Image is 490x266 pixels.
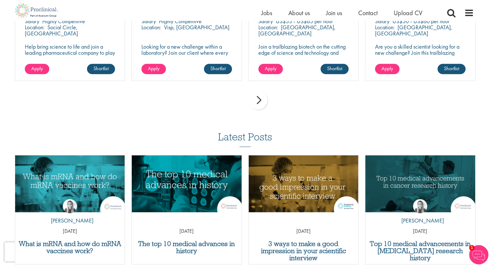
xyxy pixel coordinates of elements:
p: Highly Competitive [42,17,85,25]
a: About us [288,9,310,17]
p: Looking for a new challenge within a laboratory? Join our client where every experiment brings us... [141,43,232,62]
a: Link to a post [132,155,242,212]
span: Location: [375,24,395,31]
a: Apply [258,64,283,74]
span: Apply [148,65,159,72]
a: Hannah Burke [PERSON_NAME] [46,199,93,228]
img: Hannah Burke [413,199,427,213]
span: Apply [31,65,43,72]
a: Shortlist [87,64,115,74]
div: next [248,90,268,110]
span: Location: [258,24,278,31]
a: Link to a post [249,155,359,212]
iframe: reCAPTCHA [5,242,87,261]
span: Location: [25,24,44,31]
p: US$55 - US$65 per hour [276,17,333,25]
a: The top 10 medical advances in history [135,240,238,254]
span: 1 [469,245,475,251]
a: Apply [25,64,49,74]
span: Salary [25,17,39,25]
p: US$50 - US$60 per hour [392,17,449,25]
a: Join us [326,9,342,17]
span: Salary [375,17,389,25]
p: [DATE] [15,228,125,235]
p: [PERSON_NAME] [46,216,93,225]
a: Jobs [261,9,272,17]
p: [DATE] [249,228,359,235]
span: Location: [141,24,161,31]
p: [PERSON_NAME] [397,216,444,225]
a: Link to a post [365,155,475,212]
span: Salary [258,17,273,25]
a: Shortlist [321,64,349,74]
a: Top 10 medical advancements in [MEDICAL_DATA] research history [369,240,472,261]
img: Chatbot [469,245,488,264]
p: [GEOGRAPHIC_DATA], [GEOGRAPHIC_DATA] [258,24,336,37]
img: Hannah Burke [63,199,77,213]
a: What is mRNA and how do mRNA vaccines work? [18,240,122,254]
p: [GEOGRAPHIC_DATA], [GEOGRAPHIC_DATA] [375,24,452,37]
p: Join a trailblazing biotech on the cutting edge of science and technology and make a change in th... [258,43,349,68]
a: Apply [141,64,166,74]
a: 3 ways to make a good impression in your scientific interview [252,240,355,261]
a: Shortlist [437,64,466,74]
h3: Latest Posts [218,131,272,147]
span: Salary [141,17,156,25]
img: 3 ways to make a good impression at a scientific interview [249,155,359,212]
a: Link to a post [15,155,125,212]
a: Shortlist [204,64,232,74]
a: Hannah Burke [PERSON_NAME] [397,199,444,228]
p: Highly Competitive [159,17,202,25]
a: Contact [358,9,378,17]
p: Visp, [GEOGRAPHIC_DATA] [164,24,229,31]
span: Apply [381,65,393,72]
a: Apply [375,64,399,74]
a: Upload CV [394,9,422,17]
span: Apply [265,65,276,72]
p: Are you a skilled scientist looking for a new challenge? Join this trailblazing biotech on the cu... [375,43,466,74]
p: Help bring science to life and join a leading pharmaceutical company to play a key role in delive... [25,43,115,74]
p: Social Circle, [GEOGRAPHIC_DATA] [25,24,78,37]
img: Top 10 medical advances in cancer research [365,155,475,212]
p: [DATE] [132,228,242,235]
img: Top 10 medical advances in history [132,155,242,212]
p: [DATE] [365,228,475,235]
img: What is mRNA and how do mRNA vaccines work [15,155,125,212]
